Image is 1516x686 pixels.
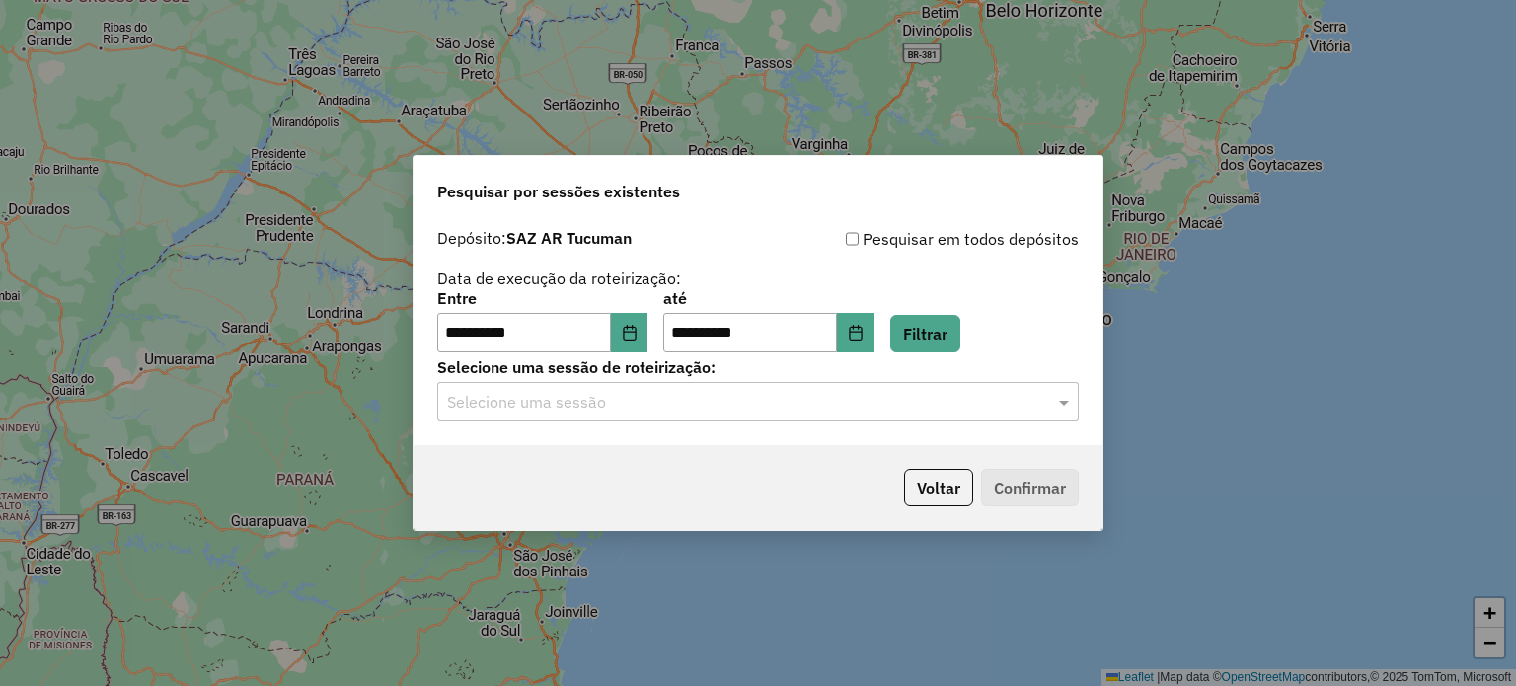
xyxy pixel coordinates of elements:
button: Choose Date [611,313,648,352]
label: Data de execução da roteirização: [437,267,681,290]
button: Voltar [904,469,973,506]
label: Depósito: [437,226,632,250]
button: Filtrar [890,315,960,352]
strong: SAZ AR Tucuman [506,228,632,248]
span: Pesquisar por sessões existentes [437,180,680,203]
div: Pesquisar em todos depósitos [758,227,1079,251]
label: Entre [437,286,647,310]
label: Selecione uma sessão de roteirização: [437,355,1079,379]
button: Choose Date [837,313,874,352]
label: até [663,286,873,310]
